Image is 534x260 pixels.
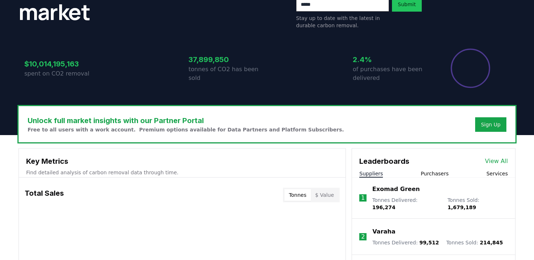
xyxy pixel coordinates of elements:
[353,65,431,82] p: of purchases have been delivered
[419,240,439,245] span: 99,512
[448,204,476,210] span: 1,679,189
[372,227,395,236] a: Varaha
[372,185,420,194] a: Exomad Green
[26,156,338,167] h3: Key Metrics
[28,115,344,126] h3: Unlock full market insights with our Partner Portal
[24,58,103,69] h3: $10,014,195,163
[480,240,503,245] span: 214,845
[372,239,439,246] p: Tonnes Delivered :
[446,239,503,246] p: Tonnes Sold :
[475,117,506,132] button: Sign Up
[486,170,508,177] button: Services
[359,170,383,177] button: Suppliers
[450,48,491,89] div: Percentage of sales delivered
[421,170,449,177] button: Purchasers
[189,54,267,65] h3: 37,899,850
[26,169,338,176] p: Find detailed analysis of carbon removal data through time.
[28,126,344,133] p: Free to all users with a work account. Premium options available for Data Partners and Platform S...
[284,189,311,201] button: Tonnes
[361,232,365,241] p: 2
[24,69,103,78] p: spent on CO2 removal
[189,65,267,82] p: tonnes of CO2 has been sold
[25,188,64,202] h3: Total Sales
[311,189,339,201] button: $ Value
[481,121,501,128] a: Sign Up
[372,204,396,210] span: 196,274
[359,156,409,167] h3: Leaderboards
[296,15,389,29] p: Stay up to date with the latest in durable carbon removal.
[448,196,508,211] p: Tonnes Sold :
[485,157,508,166] a: View All
[372,196,440,211] p: Tonnes Delivered :
[353,54,431,65] h3: 2.4%
[361,194,365,202] p: 1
